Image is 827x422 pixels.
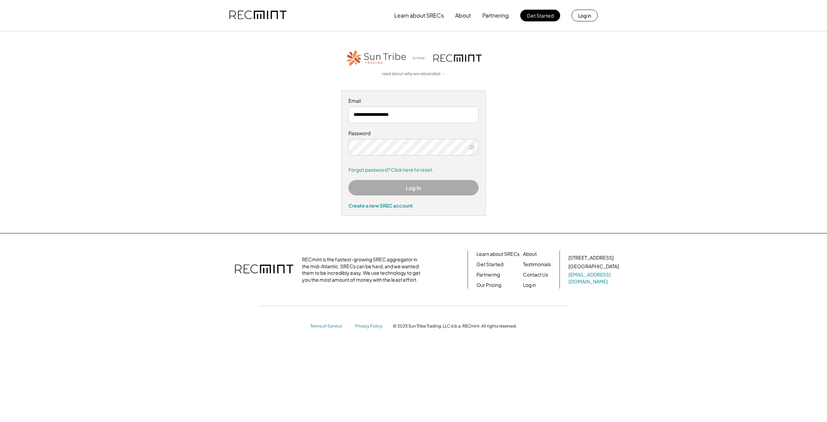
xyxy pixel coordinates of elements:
[345,49,407,68] img: STT_Horizontal_Logo%2B-%2BColor.png
[302,256,424,283] div: RECmint is the fastest-growing SREC aggregator in the mid-Atlantic. SRECs can be hard, and we wan...
[455,9,471,22] button: About
[477,261,503,268] a: Get Started
[235,258,293,282] img: recmint-logotype%403x.png
[393,323,517,329] div: © 2025 Sun Tribe Trading, LLC d.b.a. RECmint. All rights reserved.
[520,10,560,21] button: Get Started
[433,54,482,62] img: recmint-logotype%403x.png
[348,167,479,173] a: Forgot password? Click here to reset.
[382,71,445,77] a: read about why we rebranded →
[477,271,500,278] a: Partnering
[523,282,536,289] a: Log in
[348,180,479,195] button: Log In
[394,9,444,22] button: Learn about SRECs
[523,251,537,258] a: About
[348,130,479,137] div: Password
[229,4,286,27] img: recmint-logotype%403x.png
[568,263,619,270] div: [GEOGRAPHIC_DATA]
[482,9,509,22] button: Partnering
[355,323,386,329] a: Privacy Policy
[348,202,479,209] div: Create a new SREC account
[348,98,479,104] div: Email
[572,10,598,21] button: Log in
[523,271,548,278] a: Contact Us
[310,323,348,329] a: Terms of Service
[568,271,620,285] a: [EMAIL_ADDRESS][DOMAIN_NAME]
[568,254,614,261] div: [STREET_ADDRESS]
[411,55,430,61] div: is now
[523,261,551,268] a: Testimonials
[477,251,520,258] a: Learn about SRECs
[477,282,501,289] a: Our Pricing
